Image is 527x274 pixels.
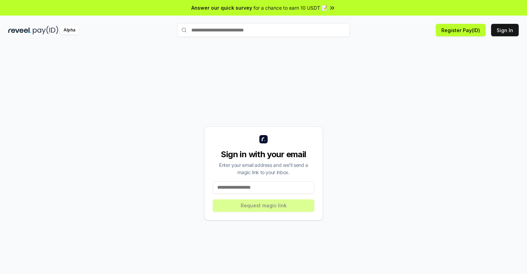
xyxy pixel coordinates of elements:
span: for a chance to earn 10 USDT 📝 [253,4,327,11]
img: reveel_dark [8,26,31,35]
button: Sign In [491,24,519,36]
span: Answer our quick survey [191,4,252,11]
div: Sign in with your email [213,149,314,160]
button: Register Pay(ID) [436,24,486,36]
img: pay_id [33,26,58,35]
div: Alpha [60,26,79,35]
img: logo_small [259,135,268,143]
div: Enter your email address and we’ll send a magic link to your inbox. [213,161,314,176]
